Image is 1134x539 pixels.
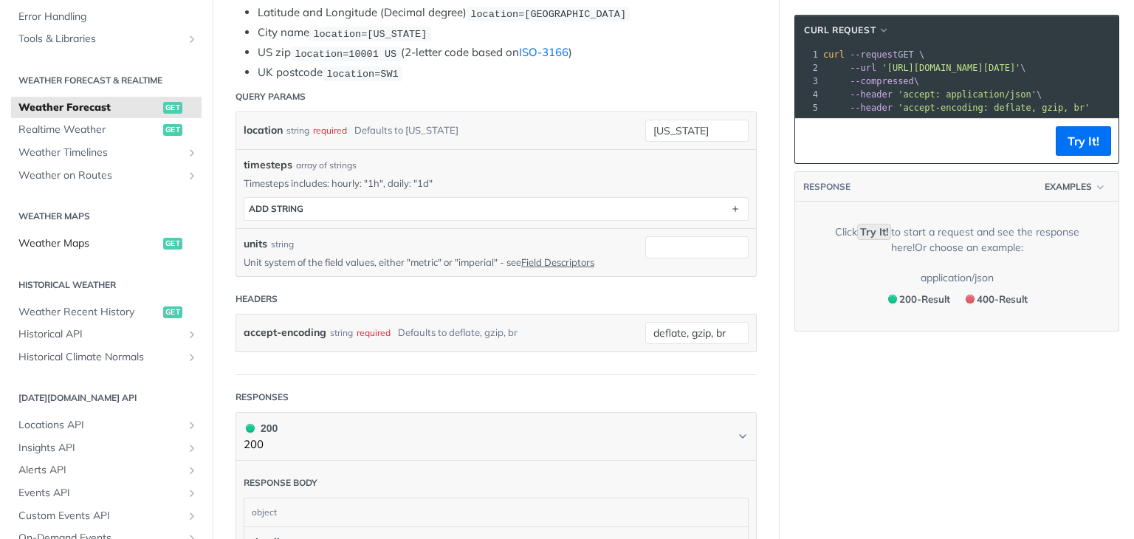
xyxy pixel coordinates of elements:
[186,419,198,431] button: Show subpages for Locations API
[244,420,278,436] div: 200
[244,120,283,141] label: location
[795,75,820,88] div: 3
[11,165,202,187] a: Weather on RoutesShow subpages for Weather on Routes
[398,322,518,343] div: Defaults to deflate, gzip, br
[271,238,294,251] div: string
[958,289,1033,309] button: 400400-Result
[163,238,182,250] span: get
[163,306,182,318] span: get
[18,305,159,320] span: Weather Recent History
[18,10,198,24] span: Error Handling
[11,278,202,292] h2: Historical Weather
[11,459,202,481] a: Alerts APIShow subpages for Alerts API
[258,24,757,41] li: City name
[18,168,182,183] span: Weather on Routes
[795,88,820,101] div: 4
[966,295,975,303] span: 400
[244,436,278,453] p: 200
[823,89,1042,100] span: \
[11,414,202,436] a: Locations APIShow subpages for Locations API
[236,292,278,306] div: Headers
[850,103,893,113] span: --header
[163,124,182,136] span: get
[258,64,757,81] li: UK postcode
[18,486,182,501] span: Events API
[1045,180,1092,193] span: Examples
[521,256,594,268] a: Field Descriptors
[11,437,202,459] a: Insights APIShow subpages for Insights API
[249,203,303,214] div: ADD string
[18,100,159,115] span: Weather Forecast
[244,157,292,173] span: timesteps
[898,89,1037,100] span: 'accept: application/json'
[899,293,950,305] span: 200 - Result
[186,487,198,499] button: Show subpages for Events API
[1039,179,1111,194] button: Examples
[11,6,202,28] a: Error Handling
[857,224,891,240] code: Try It!
[295,48,396,59] span: location=10001 US
[977,293,1028,305] span: 400 - Result
[258,44,757,61] li: US zip (2-letter code based on )
[1056,126,1111,156] button: Try It!
[244,176,749,190] p: Timesteps includes: hourly: "1h", daily: "1d"
[313,28,427,39] span: location=[US_STATE]
[11,391,202,405] h2: [DATE][DOMAIN_NAME] API
[244,236,267,252] label: units
[357,322,391,343] div: required
[11,74,202,87] h2: Weather Forecast & realtime
[823,49,845,60] span: curl
[803,179,851,194] button: RESPONSE
[18,418,182,433] span: Locations API
[326,68,398,79] span: location=SW1
[519,45,568,59] a: ISO-3166
[163,102,182,114] span: get
[244,420,749,453] button: 200 200200
[823,63,1026,73] span: \
[898,103,1090,113] span: 'accept-encoding: deflate, gzip, br'
[470,8,626,19] span: location=[GEOGRAPHIC_DATA]
[296,159,357,172] div: array of strings
[850,76,914,86] span: --compressed
[11,28,202,50] a: Tools & LibrariesShow subpages for Tools & Libraries
[246,424,255,433] span: 200
[330,322,353,343] div: string
[803,130,823,152] button: Copy to clipboard
[823,49,924,60] span: GET \
[186,351,198,363] button: Show subpages for Historical Climate Normals
[804,24,876,37] span: cURL Request
[737,430,749,442] svg: Chevron
[11,301,202,323] a: Weather Recent Historyget
[11,233,202,255] a: Weather Mapsget
[244,498,744,526] div: object
[11,323,202,346] a: Historical APIShow subpages for Historical API
[186,147,198,159] button: Show subpages for Weather Timelines
[11,142,202,164] a: Weather TimelinesShow subpages for Weather Timelines
[850,49,898,60] span: --request
[795,61,820,75] div: 2
[11,119,202,141] a: Realtime Weatherget
[18,145,182,160] span: Weather Timelines
[817,224,1096,255] div: Click to start a request and see the response here! Or choose an example:
[186,464,198,476] button: Show subpages for Alerts API
[186,442,198,454] button: Show subpages for Insights API
[850,89,893,100] span: --header
[244,255,623,269] p: Unit system of the field values, either "metric" or "imperial" - see
[354,120,458,141] div: Defaults to [US_STATE]
[11,505,202,527] a: Custom Events APIShow subpages for Custom Events API
[888,295,897,303] span: 200
[244,476,317,490] div: Response body
[11,346,202,368] a: Historical Climate NormalsShow subpages for Historical Climate Normals
[258,4,757,21] li: Latitude and Longitude (Decimal degree)
[186,33,198,45] button: Show subpages for Tools & Libraries
[286,120,309,141] div: string
[881,289,955,309] button: 200200-Result
[18,509,182,523] span: Custom Events API
[186,170,198,182] button: Show subpages for Weather on Routes
[11,97,202,119] a: Weather Forecastget
[11,210,202,223] h2: Weather Maps
[921,270,994,286] div: application/json
[236,90,306,103] div: Query Params
[18,123,159,137] span: Realtime Weather
[799,23,895,38] button: cURL Request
